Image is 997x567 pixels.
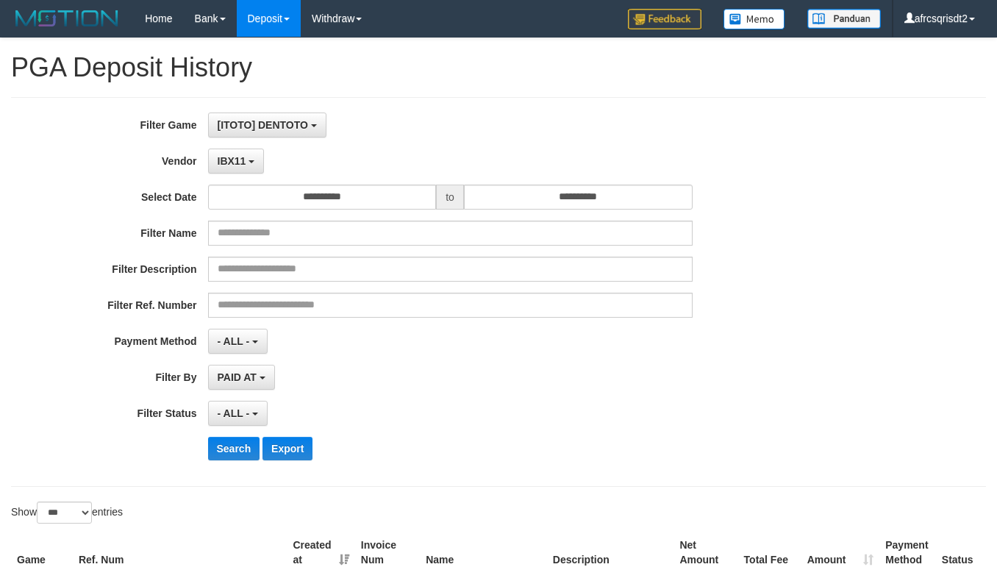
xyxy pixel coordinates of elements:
span: to [436,185,464,210]
button: - ALL - [208,329,268,354]
span: PAID AT [218,371,257,383]
img: MOTION_logo.png [11,7,123,29]
button: [ITOTO] DENTOTO [208,113,326,138]
button: IBX11 [208,149,265,174]
img: Feedback.jpg [628,9,701,29]
button: - ALL - [208,401,268,426]
span: - ALL - [218,335,250,347]
select: Showentries [37,502,92,524]
button: PAID AT [208,365,275,390]
span: [ITOTO] DENTOTO [218,119,308,131]
img: Button%20Memo.svg [723,9,785,29]
span: - ALL - [218,407,250,419]
button: Search [208,437,260,460]
span: IBX11 [218,155,246,167]
h1: PGA Deposit History [11,53,986,82]
label: Show entries [11,502,123,524]
img: panduan.png [807,9,881,29]
button: Export [262,437,312,460]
